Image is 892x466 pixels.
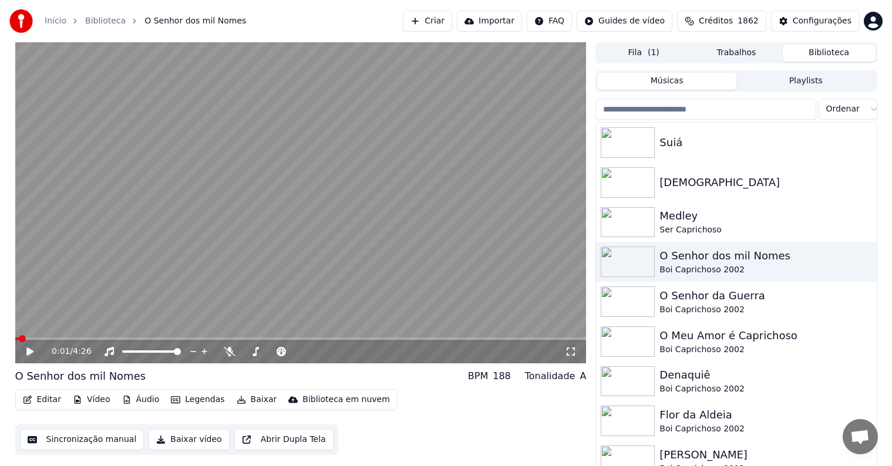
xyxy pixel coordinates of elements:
[527,11,572,32] button: FAQ
[457,11,522,32] button: Importar
[73,346,91,357] span: 4:26
[659,248,871,264] div: O Senhor dos mil Nomes
[45,15,246,27] nav: breadcrumb
[736,73,876,90] button: Playlists
[9,9,33,33] img: youka
[85,15,126,27] a: Biblioteca
[149,429,229,450] button: Baixar vídeo
[577,11,672,32] button: Guides de vídeo
[677,11,766,32] button: Créditos1862
[659,264,871,276] div: Boi Caprichoso 2002
[659,174,871,191] div: [DEMOGRAPHIC_DATA]
[659,288,871,304] div: O Senhor da Guerra
[302,394,390,406] div: Biblioteca em nuvem
[659,304,871,316] div: Boi Caprichoso 2002
[659,447,871,463] div: [PERSON_NAME]
[659,224,871,236] div: Ser Caprichoso
[232,391,282,408] button: Baixar
[580,369,586,383] div: A
[783,45,876,62] button: Biblioteca
[659,367,871,383] div: Denaquiê
[525,369,575,383] div: Tonalidade
[659,134,871,151] div: Suiá
[659,407,871,423] div: Flor da Aldeia
[166,391,229,408] button: Legendas
[68,391,115,408] button: Vídeo
[659,383,871,395] div: Boi Caprichoso 2002
[699,15,733,27] span: Créditos
[45,15,66,27] a: Início
[52,346,70,357] span: 0:01
[597,45,690,62] button: Fila
[597,73,736,90] button: Músicas
[659,208,871,224] div: Medley
[18,391,66,408] button: Editar
[738,15,759,27] span: 1862
[843,419,878,454] div: Bate-papo aberto
[52,346,80,357] div: /
[117,391,164,408] button: Áudio
[144,15,246,27] span: O Senhor dos mil Nomes
[659,327,871,344] div: O Meu Amor é Caprichoso
[826,103,860,115] span: Ordenar
[771,11,859,32] button: Configurações
[493,369,511,383] div: 188
[648,47,659,59] span: ( 1 )
[793,15,851,27] div: Configurações
[659,344,871,356] div: Boi Caprichoso 2002
[20,429,144,450] button: Sincronização manual
[234,429,334,450] button: Abrir Dupla Tela
[15,368,146,384] div: O Senhor dos mil Nomes
[659,423,871,435] div: Boi Caprichoso 2002
[403,11,452,32] button: Criar
[690,45,783,62] button: Trabalhos
[468,369,488,383] div: BPM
